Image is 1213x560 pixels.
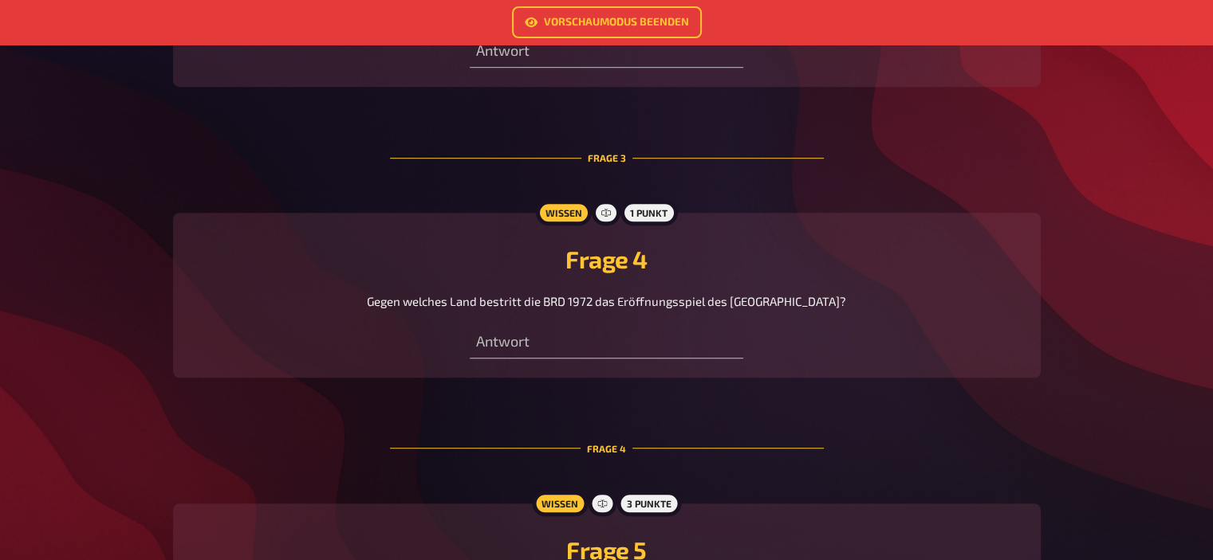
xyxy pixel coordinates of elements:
[617,491,681,516] div: 3 Punkte
[620,200,677,225] div: 1 Punkt
[470,36,743,68] input: Antwort
[390,403,824,494] div: Frage 4
[470,327,743,358] input: Antwort
[192,245,1022,273] h2: Frage 4
[535,200,591,225] div: Wissen
[532,491,588,516] div: Wissen
[367,294,846,308] span: Gegen welches Land bestritt die BRD 1972 das Eröffnungsspiel des [GEOGRAPHIC_DATA]?
[512,6,702,38] a: Vorschaumodus beenden
[390,112,824,203] div: Frage 3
